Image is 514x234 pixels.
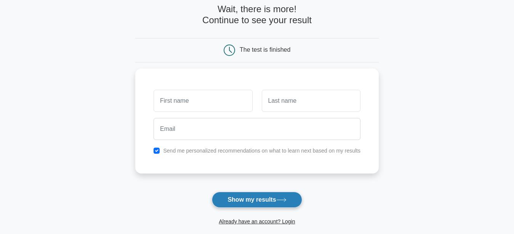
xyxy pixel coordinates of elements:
input: Last name [262,90,360,112]
label: Send me personalized recommendations on what to learn next based on my results [163,148,360,154]
div: The test is finished [240,46,290,53]
input: First name [154,90,252,112]
input: Email [154,118,360,140]
a: Already have an account? Login [219,218,295,224]
h4: Wait, there is more! Continue to see your result [135,4,379,26]
button: Show my results [212,192,302,208]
